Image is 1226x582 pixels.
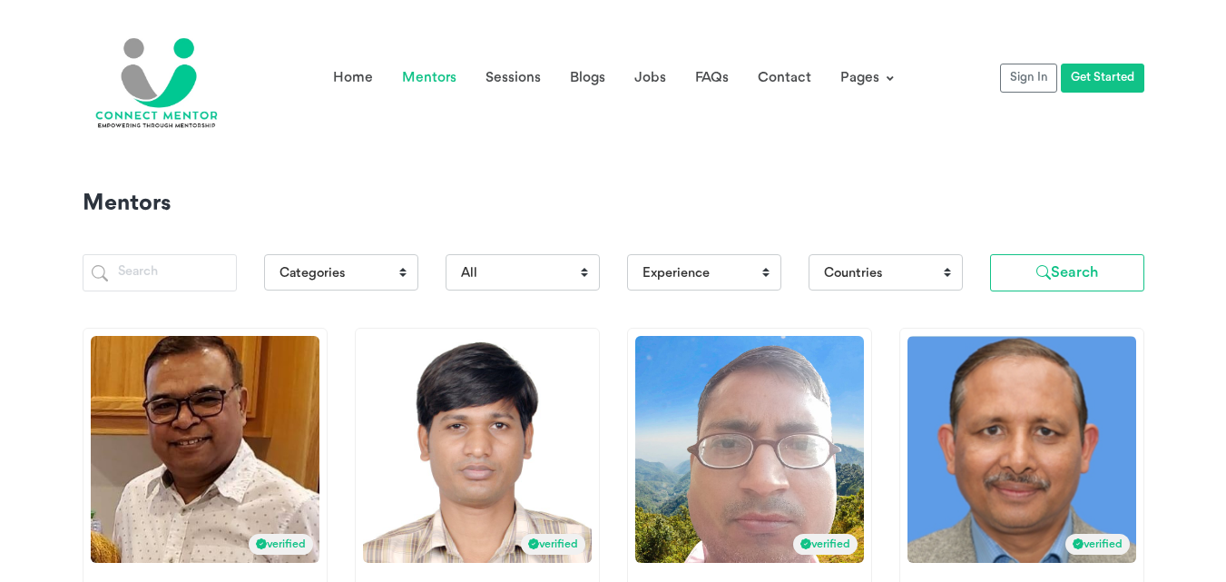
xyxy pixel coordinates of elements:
[681,64,743,93] a: FAQs
[256,538,306,550] span: verified
[387,64,471,93] a: Mentors
[635,336,864,563] a: verified
[990,254,1144,291] button: Search
[83,189,1144,218] h4: Mentors
[363,336,592,563] a: verified
[1000,64,1057,94] a: Sign In
[528,538,578,550] span: verified
[1073,538,1123,550] span: verified
[83,254,237,291] input: Search
[743,64,826,93] a: Contact
[319,64,387,93] a: Home
[91,336,319,563] a: verified
[555,64,620,93] a: Blogs
[907,336,1136,563] a: verified
[826,64,908,93] a: Pages
[1061,64,1143,94] a: Get Started
[83,15,228,138] img: logo
[620,64,681,93] a: Jobs
[800,538,850,550] span: verified
[471,64,555,93] a: Sessions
